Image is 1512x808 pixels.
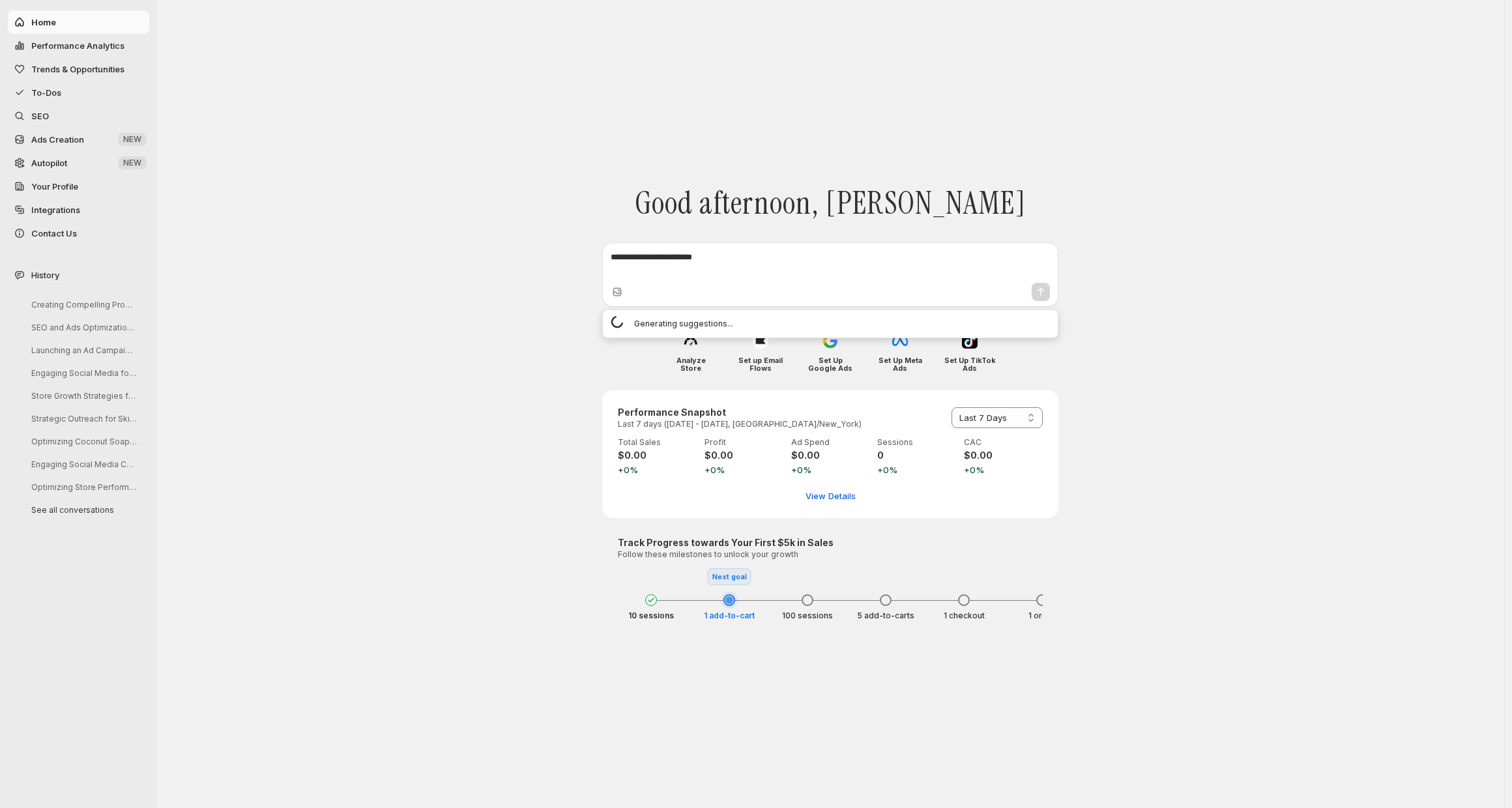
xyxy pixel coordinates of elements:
img: Set Up Google Ads icon [822,333,838,349]
h4: Set Up Google Ads [805,356,856,372]
span: +0% [618,463,697,476]
span: +0% [877,463,956,476]
img: Analyze Store icon [683,333,699,349]
span: SEO [31,111,49,121]
p: CAC [964,437,1043,448]
span: Generating suggestions... [634,317,733,330]
span: NEW [123,134,141,145]
span: Autopilot [31,158,67,168]
p: Ad Spend [791,437,870,448]
button: Home [8,10,149,34]
span: To-Dos [31,87,61,98]
p: Last 7 days ([DATE] - [DATE], [GEOGRAPHIC_DATA]/New_York) [618,419,862,429]
span: +0% [791,463,870,476]
button: Trends & Opportunities [8,57,149,81]
button: Launching an Ad Campaign for Products [21,340,145,360]
span: Performance Analytics [31,40,124,51]
span: Integrations [31,205,80,215]
button: Optimizing Store Performance Analysis Steps [21,477,145,497]
span: +0% [964,463,1043,476]
a: Integrations [8,198,149,222]
p: Follow these milestones to unlock your growth [618,549,1043,560]
span: +0% [705,463,783,476]
h3: Track Progress towards Your First $5k in Sales [618,536,1043,549]
p: Profit [705,437,783,448]
button: See all conversations [21,500,145,520]
h4: $0.00 [791,449,870,462]
p: Total Sales [618,437,697,448]
span: Ads Creation [31,134,84,145]
h4: Analyze Store [665,356,717,372]
button: Strategic Outreach for Skincare Launch [21,409,145,429]
button: SEO and Ads Optimization Strategies [21,317,145,338]
span: Contact Us [31,228,77,238]
a: Your Profile [8,175,149,198]
span: Good afternoon, [PERSON_NAME] [635,184,1026,222]
button: Optimizing Coconut Soap Product Pages for SEO [21,431,145,452]
span: NEW [123,158,141,168]
span: Trends & Opportunities [31,64,124,74]
img: Set Up TikTok Ads icon [962,333,978,349]
h4: Set up Email Flows [735,356,787,372]
span: History [31,268,59,281]
button: Upload image [611,285,624,298]
img: Set Up Meta Ads icon [892,333,908,349]
p: Sessions [877,437,956,448]
button: Ads Creation [8,128,149,151]
button: Creating Compelling Product Visuals for Soap [21,295,145,315]
span: Home [31,17,56,27]
button: Engaging Social Media for Coconut Soap [21,363,145,383]
span: View Details [806,489,856,502]
a: Autopilot [8,151,149,175]
img: Set up Email Flows icon [753,333,768,349]
h4: $0.00 [705,449,783,462]
h4: 0 [877,449,956,462]
span: Your Profile [31,181,78,192]
button: View detailed performance [798,485,864,506]
h4: Set Up Meta Ads [875,356,926,372]
div: Next goal [708,568,751,585]
button: Contact Us [8,222,149,245]
button: Performance Analytics [8,34,149,57]
h4: $0.00 [618,449,697,462]
a: SEO [8,104,149,128]
h4: $0.00 [964,449,1043,462]
button: Engaging Social Media Content Ideas [21,454,145,474]
h3: Performance Snapshot [618,406,862,419]
button: To-Dos [8,81,149,104]
h4: Set Up TikTok Ads [944,356,996,372]
button: Store Growth Strategies for This Month [21,386,145,406]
